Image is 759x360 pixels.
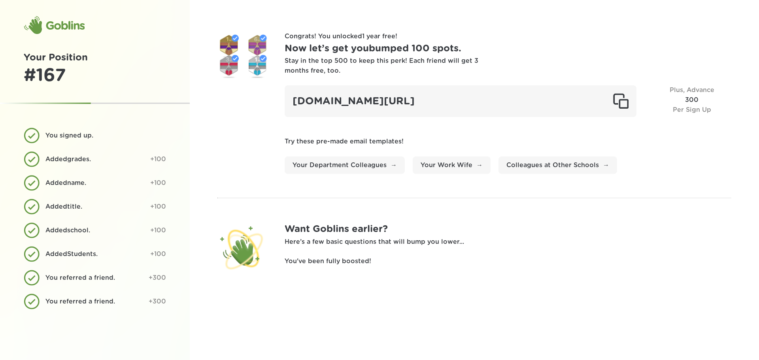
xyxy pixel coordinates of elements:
[150,178,166,188] div: +100
[24,51,166,65] h1: Your Position
[285,156,405,174] a: Your Department Colleagues
[670,87,714,93] span: Plus, Advance
[285,256,731,266] p: You've been fully boosted!
[45,202,144,212] div: Added title .
[45,155,144,164] div: Added grades .
[149,297,166,307] div: + 300
[24,65,166,87] div: # 167
[413,156,491,174] a: Your Work Wife
[45,273,143,283] div: You referred a friend.
[45,131,160,141] div: You signed up.
[150,155,166,164] div: +100
[24,16,85,35] div: Goblins
[149,273,166,283] div: + 300
[150,249,166,259] div: +100
[45,226,144,236] div: Added school .
[285,85,636,117] div: [DOMAIN_NAME][URL]
[45,178,144,188] div: Added name .
[285,137,731,147] p: Try these pre-made email templates!
[150,226,166,236] div: +100
[285,222,731,237] h1: Want Goblins earlier?
[285,237,731,247] p: Here’s a few basic questions that will bump you lower...
[285,41,731,56] h1: Now let’s get you bumped 100 spots .
[498,156,617,174] a: Colleagues at Other Schools
[150,202,166,212] div: +100
[652,85,731,117] div: 300
[45,249,144,259] div: Added Students .
[673,107,711,113] span: Per Sign Up
[285,56,482,76] div: Stay in the top 500 to keep this perk! Each friend will get 3 months free, too.
[285,32,731,41] p: Congrats! You unlocked 1 year free !
[45,297,143,307] div: You referred a friend.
